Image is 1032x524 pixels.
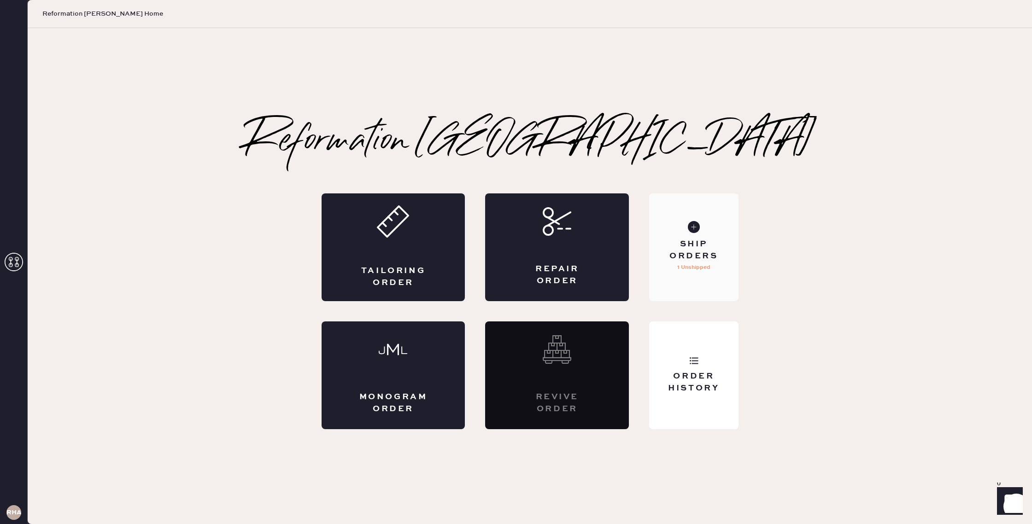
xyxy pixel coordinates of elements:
div: Repair Order [522,263,592,286]
h2: Reformation [GEOGRAPHIC_DATA] [245,123,815,160]
div: Tailoring Order [358,265,428,288]
div: Monogram Order [358,391,428,414]
div: Order History [657,371,731,394]
div: Revive order [522,391,592,414]
div: Interested? Contact us at care@hemster.co [485,321,629,429]
iframe: Front Chat [988,483,1028,522]
p: 1 Unshipped [677,262,710,273]
span: Reformation [PERSON_NAME] Home [42,9,163,18]
h3: RHA [6,509,21,516]
div: Ship Orders [657,239,731,262]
